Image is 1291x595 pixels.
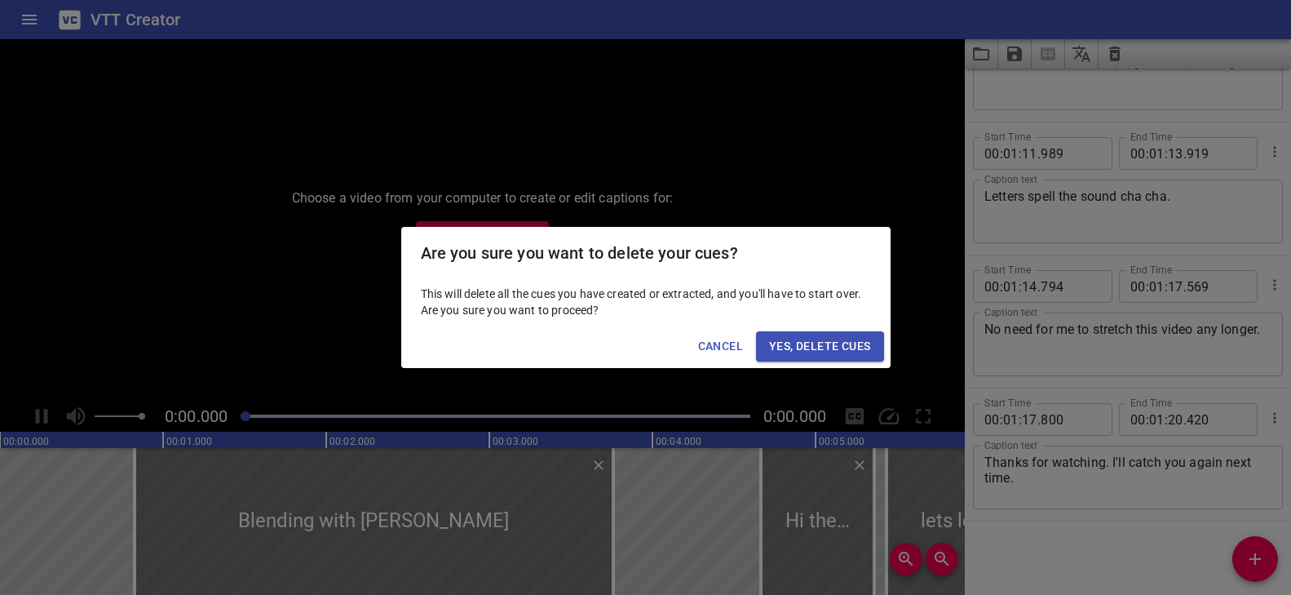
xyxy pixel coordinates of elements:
span: Cancel [698,336,743,357]
button: Cancel [692,331,749,362]
span: Yes, Delete Cues [769,336,870,357]
div: This will delete all the cues you have created or extracted, and you'll have to start over. Are y... [401,279,891,325]
button: Yes, Delete Cues [756,331,883,362]
h2: Are you sure you want to delete your cues? [421,240,871,266]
